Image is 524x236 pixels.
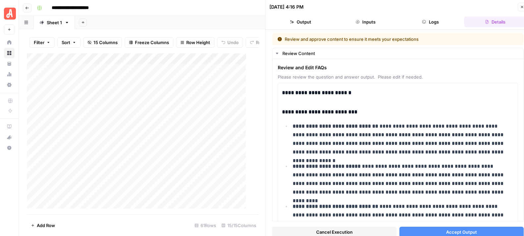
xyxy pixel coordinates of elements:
button: Inputs [334,17,397,27]
div: What's new? [4,132,14,142]
a: Usage [4,69,15,80]
button: Logs [399,17,462,27]
span: Review and Edit FAQs [278,64,518,71]
a: Home [4,37,15,48]
span: Add Row [37,222,55,229]
a: AirOps Academy [4,121,15,132]
span: Freeze Columns [135,39,169,46]
span: Redo [256,39,266,46]
span: Undo [227,39,239,46]
button: Output [269,17,332,27]
button: Row Height [176,37,214,48]
div: 15/15 Columns [219,220,259,231]
a: Settings [4,80,15,90]
div: 61 Rows [192,220,219,231]
a: Your Data [4,58,15,69]
a: Browse [4,48,15,58]
button: Redo [246,37,271,48]
span: Filter [34,39,44,46]
button: Add Row [27,220,59,231]
button: Sort [57,37,81,48]
button: Help + Support [4,143,15,153]
span: Sort [62,39,70,46]
div: [DATE] 4:16 PM [269,4,304,10]
div: Review Content [282,50,519,57]
button: Freeze Columns [125,37,173,48]
button: 15 Columns [83,37,122,48]
button: Filter [29,37,55,48]
span: Row Height [186,39,210,46]
img: Angi Logo [4,8,16,20]
a: Sheet 1 [34,16,75,29]
div: Review and approve content to ensure it meets your expectations [277,36,469,42]
button: Workspace: Angi [4,5,15,22]
button: What's new? [4,132,15,143]
span: 15 Columns [93,39,118,46]
button: Review Content [272,48,523,59]
button: Undo [217,37,243,48]
span: Accept Output [446,229,477,235]
div: Sheet 1 [47,19,62,26]
span: Cancel Execution [316,229,353,235]
span: Please review the question and answer output. Please edit if needed. [278,74,518,80]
